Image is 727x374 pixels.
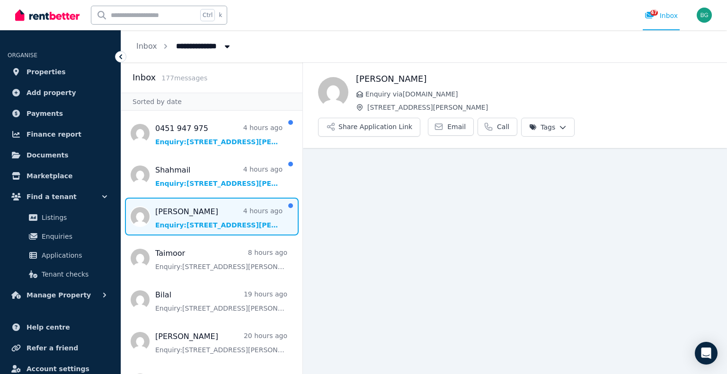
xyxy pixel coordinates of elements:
[27,322,70,333] span: Help centre
[11,227,109,246] a: Enquiries
[8,146,113,165] a: Documents
[155,206,283,230] a: [PERSON_NAME]4 hours agoEnquiry:[STREET_ADDRESS][PERSON_NAME].
[27,170,72,182] span: Marketplace
[8,166,113,185] a: Marketplace
[356,72,712,86] h1: [PERSON_NAME]
[11,246,109,265] a: Applications
[27,129,81,140] span: Finance report
[121,93,302,111] div: Sorted by date
[521,118,575,137] button: Tags
[27,289,91,301] span: Manage Property
[645,11,678,20] div: Inbox
[529,122,555,132] span: Tags
[318,118,420,137] button: Share Application Link
[121,30,247,62] nav: Breadcrumb
[497,122,509,131] span: Call
[155,289,287,313] a: Bilal19 hours agoEnquiry:[STREET_ADDRESS][PERSON_NAME].
[42,212,106,223] span: Listings
[447,122,466,131] span: Email
[697,8,712,23] img: Ben Gibson
[318,77,348,107] img: Tyrone
[11,208,109,227] a: Listings
[8,62,113,81] a: Properties
[155,248,287,271] a: Taimoor8 hours agoEnquiry:[STREET_ADDRESS][PERSON_NAME].
[15,8,80,22] img: RentBetter
[42,269,106,280] span: Tenant checks
[8,318,113,337] a: Help centre
[650,10,658,16] span: 47
[27,149,69,161] span: Documents
[8,187,113,206] button: Find a tenant
[8,286,113,304] button: Manage Property
[161,74,207,82] span: 177 message s
[365,89,712,99] span: Enquiry via [DOMAIN_NAME]
[8,83,113,102] a: Add property
[136,42,157,51] a: Inbox
[27,87,76,98] span: Add property
[27,342,78,354] span: Refer a friend
[42,250,106,261] span: Applications
[219,11,222,19] span: k
[27,66,66,78] span: Properties
[27,191,77,202] span: Find a tenant
[428,118,474,136] a: Email
[27,108,63,119] span: Payments
[155,331,287,355] a: [PERSON_NAME]20 hours agoEnquiry:[STREET_ADDRESS][PERSON_NAME].
[200,9,215,21] span: Ctrl
[478,118,517,136] a: Call
[367,103,712,112] span: [STREET_ADDRESS][PERSON_NAME]
[155,165,283,188] a: Shahmail4 hours agoEnquiry:[STREET_ADDRESS][PERSON_NAME].
[155,123,283,147] a: 0451 947 9754 hours agoEnquiry:[STREET_ADDRESS][PERSON_NAME].
[42,231,106,242] span: Enquiries
[8,104,113,123] a: Payments
[11,265,109,284] a: Tenant checks
[8,52,37,59] span: ORGANISE
[8,339,113,357] a: Refer a friend
[695,342,718,365] div: Open Intercom Messenger
[8,125,113,144] a: Finance report
[133,71,156,84] h2: Inbox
